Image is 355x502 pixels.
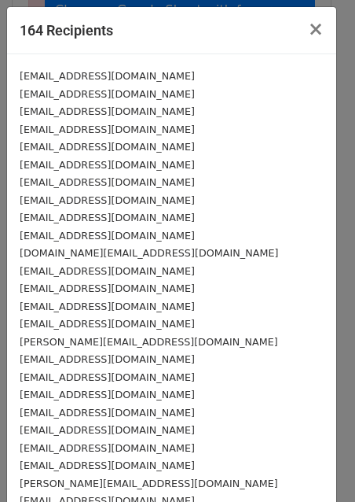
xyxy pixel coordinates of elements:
[20,282,195,294] small: [EMAIL_ADDRESS][DOMAIN_NAME]
[20,194,195,206] small: [EMAIL_ADDRESS][DOMAIN_NAME]
[20,371,195,383] small: [EMAIL_ADDRESS][DOMAIN_NAME]
[20,70,195,82] small: [EMAIL_ADDRESS][DOMAIN_NAME]
[20,318,195,330] small: [EMAIL_ADDRESS][DOMAIN_NAME]
[20,124,195,135] small: [EMAIL_ADDRESS][DOMAIN_NAME]
[20,424,195,436] small: [EMAIL_ADDRESS][DOMAIN_NAME]
[20,301,195,312] small: [EMAIL_ADDRESS][DOMAIN_NAME]
[20,105,195,117] small: [EMAIL_ADDRESS][DOMAIN_NAME]
[308,18,324,40] span: ×
[20,265,195,277] small: [EMAIL_ADDRESS][DOMAIN_NAME]
[276,426,355,502] iframe: Chat Widget
[20,20,113,41] h5: 164 Recipients
[20,230,195,242] small: [EMAIL_ADDRESS][DOMAIN_NAME]
[20,460,195,471] small: [EMAIL_ADDRESS][DOMAIN_NAME]
[20,407,195,419] small: [EMAIL_ADDRESS][DOMAIN_NAME]
[20,159,195,171] small: [EMAIL_ADDRESS][DOMAIN_NAME]
[20,389,195,400] small: [EMAIL_ADDRESS][DOMAIN_NAME]
[20,88,195,100] small: [EMAIL_ADDRESS][DOMAIN_NAME]
[20,336,278,348] small: [PERSON_NAME][EMAIL_ADDRESS][DOMAIN_NAME]
[295,7,336,51] button: Close
[20,442,195,454] small: [EMAIL_ADDRESS][DOMAIN_NAME]
[20,212,195,223] small: [EMAIL_ADDRESS][DOMAIN_NAME]
[20,176,195,188] small: [EMAIL_ADDRESS][DOMAIN_NAME]
[20,478,278,489] small: [PERSON_NAME][EMAIL_ADDRESS][DOMAIN_NAME]
[20,353,195,365] small: [EMAIL_ADDRESS][DOMAIN_NAME]
[20,247,278,259] small: [DOMAIN_NAME][EMAIL_ADDRESS][DOMAIN_NAME]
[20,141,195,153] small: [EMAIL_ADDRESS][DOMAIN_NAME]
